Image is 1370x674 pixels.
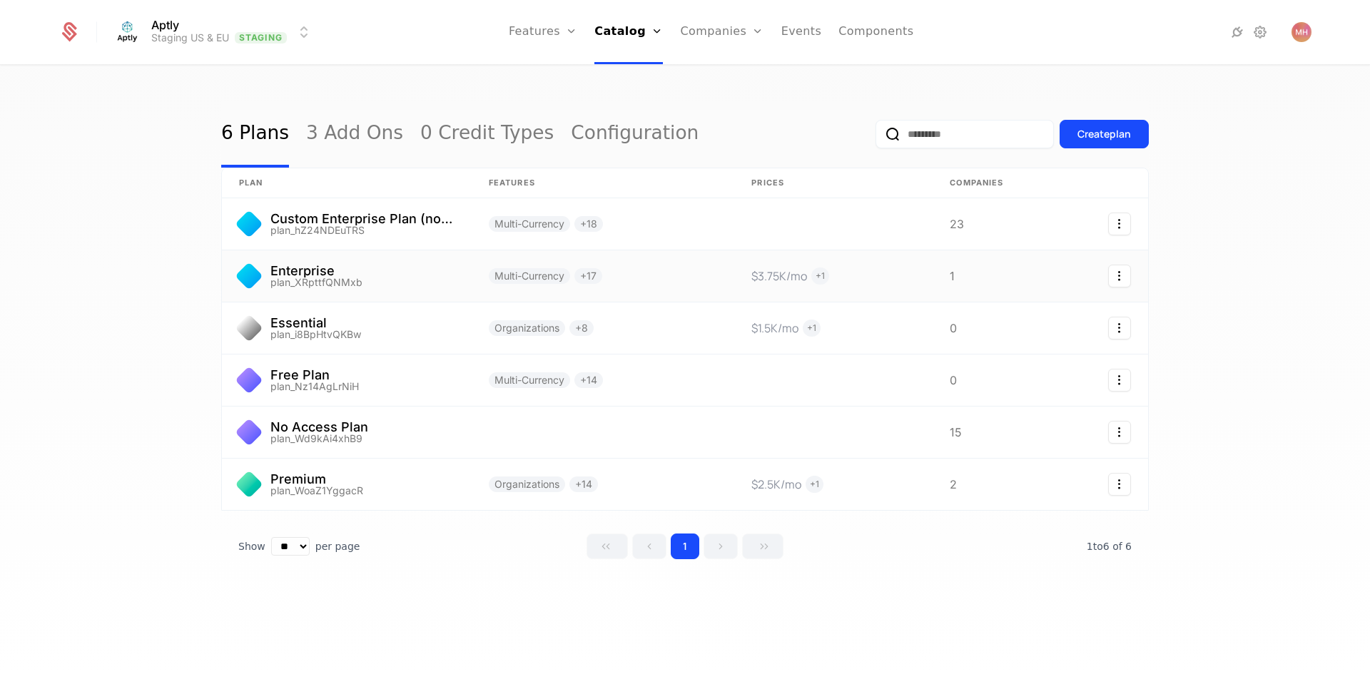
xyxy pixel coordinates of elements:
[1108,473,1131,496] button: Select action
[1060,120,1149,148] button: Createplan
[933,168,1047,198] th: Companies
[1108,265,1131,287] button: Select action
[1108,213,1131,235] button: Select action
[420,101,554,168] a: 0 Credit Types
[110,15,144,49] img: Aptly
[734,168,933,198] th: Prices
[1292,22,1311,42] button: Open user button
[671,533,699,559] button: Go to page 1
[704,533,738,559] button: Go to next page
[222,168,472,198] th: plan
[315,539,360,553] span: per page
[306,101,403,168] a: 3 Add Ons
[114,16,313,48] button: Select environment
[1087,541,1132,552] span: 6
[221,533,1149,559] div: Table pagination
[1252,24,1269,41] a: Settings
[1087,541,1125,552] span: 1 to 6 of
[151,31,229,45] div: Staging US & EU
[571,101,699,168] a: Configuration
[271,537,310,556] select: Select page size
[1077,127,1131,141] div: Create plan
[1108,421,1131,444] button: Select action
[1292,22,1311,42] img: Mike Hudson
[1229,24,1246,41] a: Integrations
[238,539,265,553] span: Show
[1108,369,1131,392] button: Select action
[742,533,783,559] button: Go to last page
[1108,317,1131,339] button: Select action
[587,533,783,559] div: Page navigation
[151,19,179,31] span: Aptly
[632,533,666,559] button: Go to previous page
[221,101,289,168] a: 6 Plans
[587,533,628,559] button: Go to first page
[235,32,287,44] span: Staging
[472,168,734,198] th: Features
